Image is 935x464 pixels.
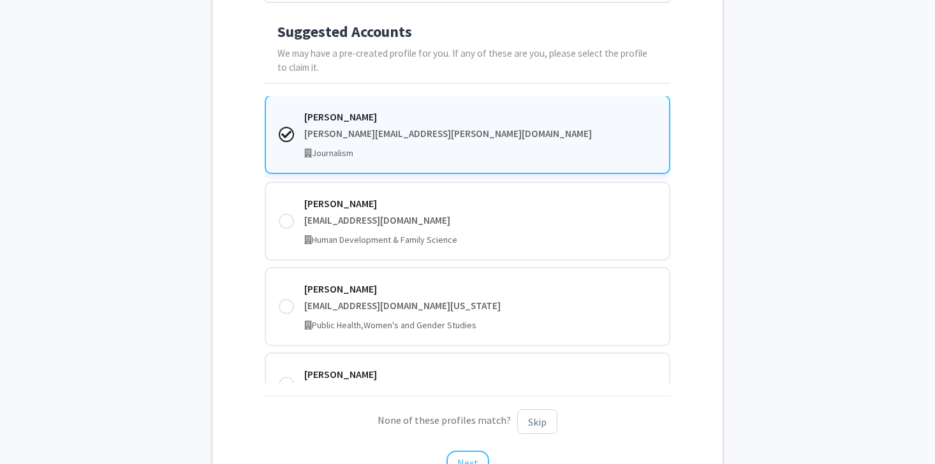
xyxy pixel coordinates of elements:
p: None of these profiles match? [265,409,671,434]
div: [PERSON_NAME] [304,366,657,382]
p: We may have a pre-created profile for you. If any of these are you, please select the profile to ... [277,47,658,76]
iframe: Chat [10,407,54,454]
div: [PERSON_NAME] [304,109,657,124]
span: Women's and Gender Studies [364,319,476,331]
div: [EMAIL_ADDRESS][DOMAIN_NAME][US_STATE] [304,299,657,314]
div: [PERSON_NAME][EMAIL_ADDRESS][PERSON_NAME][DOMAIN_NAME] [304,127,657,141]
span: Journalism [312,147,353,159]
div: [EMAIL_ADDRESS][DOMAIN_NAME] [304,214,657,228]
span: Human Development & Family Science [312,234,457,245]
span: Public Health, [312,319,364,331]
div: [PERSON_NAME] [304,281,657,296]
div: [PERSON_NAME] [304,196,657,211]
button: Skip [517,409,557,434]
h4: Suggested Accounts [277,23,658,41]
